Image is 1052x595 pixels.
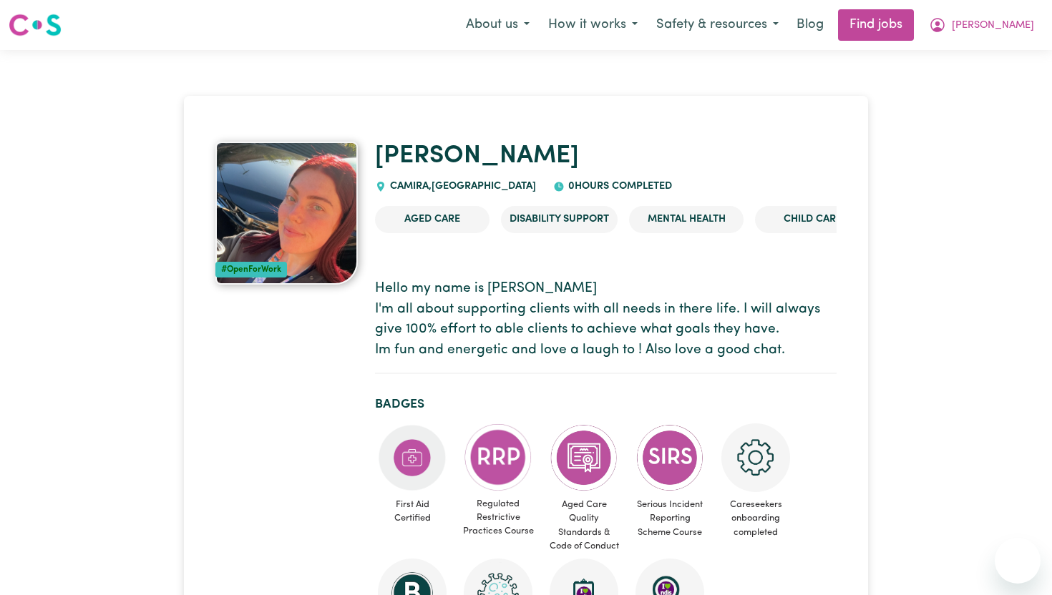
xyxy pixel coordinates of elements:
span: Regulated Restrictive Practices Course [461,491,535,544]
a: Find jobs [838,9,914,41]
span: CAMIRA , [GEOGRAPHIC_DATA] [386,181,536,192]
span: Aged Care Quality Standards & Code of Conduct [547,492,621,559]
li: Disability Support [501,206,618,233]
img: CS Academy: Careseekers Onboarding course completed [721,423,790,492]
span: [PERSON_NAME] [952,18,1034,34]
img: Care and support worker has completed First Aid Certification [378,423,447,492]
iframe: Button to launch messaging window, conversation in progress [995,538,1041,584]
button: How it works [539,10,647,40]
span: 0 hours completed [565,181,672,192]
span: Careseekers onboarding completed [719,492,793,545]
div: #OpenForWork [215,262,287,277]
li: Aged Care [375,206,490,233]
button: My Account [920,10,1043,40]
li: Mental Health [629,206,744,233]
img: CS Academy: Regulated Restrictive Practices course completed [464,423,532,491]
li: Child care [755,206,870,233]
a: Taylor-Rose's profile picture'#OpenForWork [215,142,358,285]
h2: Badges [375,397,837,412]
p: Hello my name is [PERSON_NAME] I'm all about supporting clients with all needs in there life. I w... [375,279,837,361]
a: Blog [788,9,832,41]
button: About us [457,10,539,40]
img: CS Academy: Serious Incident Reporting Scheme course completed [635,423,704,492]
span: First Aid Certified [375,492,449,531]
img: CS Academy: Aged Care Quality Standards & Code of Conduct course completed [550,423,618,492]
a: Careseekers logo [9,9,62,41]
a: [PERSON_NAME] [375,144,579,169]
button: Safety & resources [647,10,788,40]
img: Taylor-Rose [215,142,358,285]
img: Careseekers logo [9,12,62,38]
span: Serious Incident Reporting Scheme Course [633,492,707,545]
